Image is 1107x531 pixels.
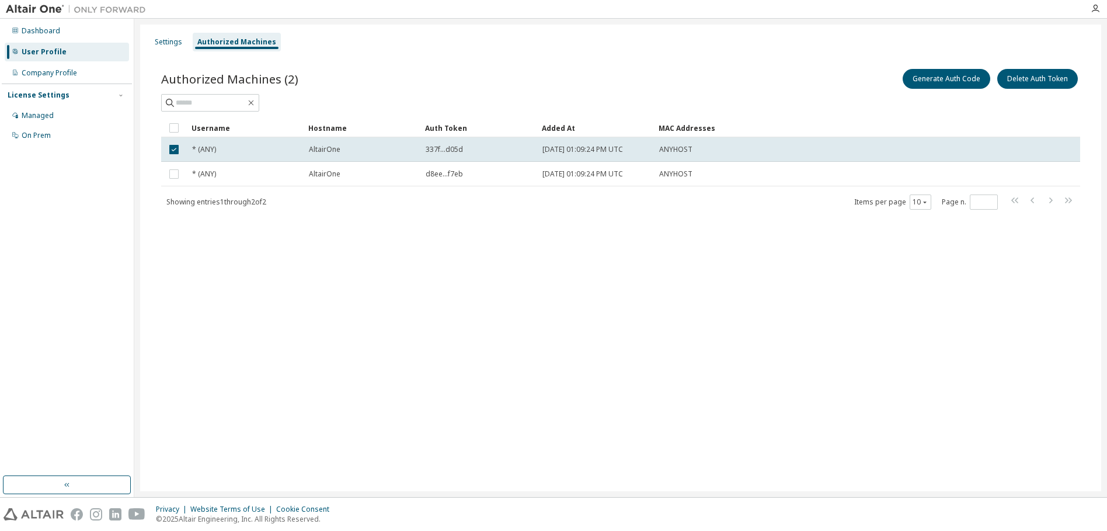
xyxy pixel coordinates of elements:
span: * (ANY) [192,145,216,154]
div: Added At [542,119,649,137]
div: Managed [22,111,54,120]
button: 10 [913,197,928,207]
div: License Settings [8,91,69,100]
button: Generate Auth Code [903,69,990,89]
span: 337f...d05d [426,145,463,154]
img: instagram.svg [90,508,102,520]
span: ANYHOST [659,169,692,179]
span: [DATE] 01:09:24 PM UTC [542,145,623,154]
span: Authorized Machines (2) [161,71,298,87]
img: linkedin.svg [109,508,121,520]
div: Dashboard [22,26,60,36]
img: youtube.svg [128,508,145,520]
div: Username [192,119,299,137]
span: Items per page [854,195,931,210]
div: MAC Addresses [659,119,958,137]
span: Showing entries 1 through 2 of 2 [166,197,266,207]
span: Page n. [942,195,998,210]
div: Auth Token [425,119,532,137]
span: [DATE] 01:09:24 PM UTC [542,169,623,179]
span: ANYHOST [659,145,692,154]
div: Settings [155,37,182,47]
div: Cookie Consent [276,505,336,514]
div: Website Terms of Use [190,505,276,514]
div: User Profile [22,47,67,57]
span: * (ANY) [192,169,216,179]
img: Altair One [6,4,152,15]
img: facebook.svg [71,508,83,520]
div: Authorized Machines [197,37,276,47]
div: Privacy [156,505,190,514]
span: d8ee...f7eb [426,169,463,179]
button: Delete Auth Token [997,69,1078,89]
div: On Prem [22,131,51,140]
div: Company Profile [22,68,77,78]
img: altair_logo.svg [4,508,64,520]
span: AltairOne [309,169,340,179]
div: Hostname [308,119,416,137]
span: AltairOne [309,145,340,154]
p: © 2025 Altair Engineering, Inc. All Rights Reserved. [156,514,336,524]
